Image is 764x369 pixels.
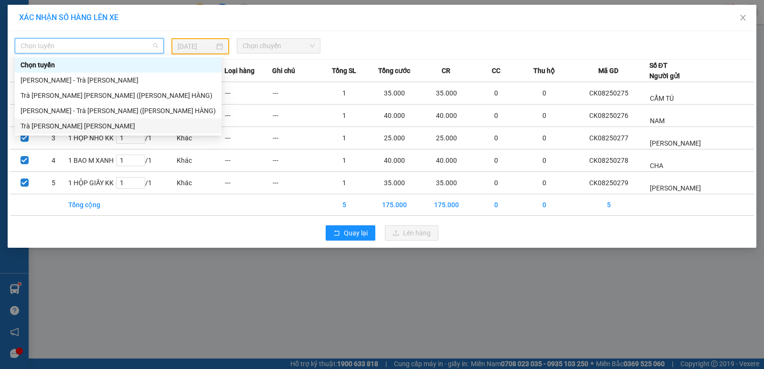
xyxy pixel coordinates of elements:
[21,39,158,53] span: Chọn tuyến
[320,105,369,127] td: 1
[568,172,649,194] td: CK08250279
[420,149,472,172] td: 40.000
[60,19,83,28] span: THỊNH
[68,149,116,172] td: 1 BAO M XANH
[472,105,520,127] td: 0
[21,60,216,70] div: Chọn tuyến
[520,149,569,172] td: 0
[520,127,569,149] td: 0
[21,90,216,101] div: Trà [PERSON_NAME] [PERSON_NAME] ([PERSON_NAME] HÀNG)
[320,172,369,194] td: 1
[272,105,320,127] td: ---
[650,117,665,125] span: NAM
[568,149,649,172] td: CK08250278
[650,162,663,169] span: CHA
[39,149,67,172] td: 4
[272,149,320,172] td: ---
[272,65,295,76] span: Ghi chú
[15,73,222,88] div: Hồ Chí Minh - Trà Vinh
[272,82,320,105] td: ---
[15,118,222,134] div: Trà Vinh - Hồ Chí Minh
[15,88,222,103] div: Trà Vinh - Hồ Chí Minh (TIỀN HÀNG)
[32,5,111,14] strong: BIÊN NHẬN GỬI HÀNG
[3,66,40,76] span: Cước rồi:
[369,127,421,149] td: 25.000
[320,149,369,172] td: 1
[39,172,67,194] td: 5
[598,65,618,76] span: Mã GD
[224,149,273,172] td: ---
[649,60,680,81] div: Số ĐT Người gửi
[568,82,649,105] td: CK08250275
[344,228,368,238] span: Quay lại
[320,194,369,216] td: 5
[378,65,410,76] span: Tổng cước
[15,57,222,73] div: Chọn tuyến
[420,194,472,216] td: 175.000
[176,172,224,194] td: Khác
[224,105,273,127] td: ---
[332,65,356,76] span: Tổng SL
[472,82,520,105] td: 0
[21,121,216,131] div: Trà [PERSON_NAME] [PERSON_NAME]
[243,39,315,53] span: Chọn chuyến
[420,82,472,105] td: 35.000
[492,65,500,76] span: CC
[42,66,48,76] span: 0
[4,32,139,41] p: NHẬN:
[4,53,23,62] span: GIAO:
[520,105,569,127] td: 0
[520,194,569,216] td: 0
[176,127,224,149] td: Khác
[650,95,674,102] span: CẨM TÚ
[272,127,320,149] td: ---
[420,127,472,149] td: 25.000
[568,194,649,216] td: 5
[39,127,67,149] td: 3
[19,13,118,22] span: XÁC NHẬN SỐ HÀNG LÊN XE
[650,139,701,147] span: [PERSON_NAME]
[385,225,438,241] button: uploadLên hàng
[20,19,83,28] span: VP Cầu Kè -
[333,230,340,237] span: rollback
[650,184,701,192] span: [PERSON_NAME]
[420,105,472,127] td: 40.000
[15,103,222,118] div: Hồ Chí Minh - Trà Vinh (TIỀN HÀNG)
[68,172,116,194] td: 1 HỘP GIẤY KK
[4,42,77,52] span: 0939186178 -
[27,32,93,41] span: VP Trà Vinh (Hàng)
[224,82,273,105] td: ---
[224,172,273,194] td: ---
[369,194,421,216] td: 175.000
[369,82,421,105] td: 35.000
[68,127,116,149] td: 1 HỘP NHỎ KK
[472,149,520,172] td: 0
[472,194,520,216] td: 0
[224,65,255,76] span: Loại hàng
[116,149,176,172] td: / 1
[369,105,421,127] td: 40.000
[472,127,520,149] td: 0
[369,172,421,194] td: 35.000
[176,149,224,172] td: Khác
[4,19,139,28] p: GỬI:
[369,149,421,172] td: 40.000
[116,172,176,194] td: / 1
[520,82,569,105] td: 0
[272,172,320,194] td: ---
[730,5,756,32] button: Close
[326,225,375,241] button: rollbackQuay lại
[442,65,450,76] span: CR
[68,194,116,216] td: Tổng cộng
[51,42,77,52] span: THẮNG
[520,172,569,194] td: 0
[224,127,273,149] td: ---
[568,105,649,127] td: CK08250276
[568,127,649,149] td: CK08250277
[420,172,472,194] td: 35.000
[21,105,216,116] div: [PERSON_NAME] - Trà [PERSON_NAME] ([PERSON_NAME] HÀNG)
[320,82,369,105] td: 1
[178,41,214,52] input: 14/08/2025
[116,127,176,149] td: / 1
[320,127,369,149] td: 1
